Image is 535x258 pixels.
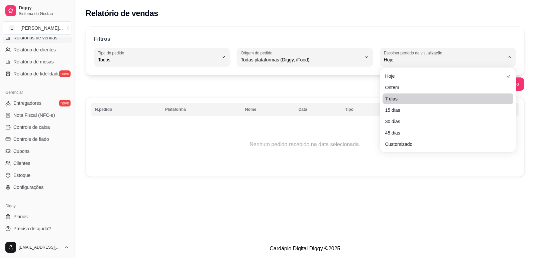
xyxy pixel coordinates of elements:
[13,136,49,143] span: Controle de fiado
[384,56,504,63] span: Hoje
[13,184,43,191] span: Configurações
[91,103,161,116] th: N.pedido
[241,56,361,63] span: Todas plataformas (Diggy, iFood)
[13,58,54,65] span: Relatório de mesas
[91,118,519,171] td: Nenhum pedido recebido na data selecionada.
[384,50,444,56] label: Escolher período de visualização
[13,112,55,118] span: Nota Fiscal (NFC-e)
[341,103,387,116] th: Tipo
[295,103,341,116] th: Data
[3,87,72,98] div: Gerenciar
[385,130,504,136] span: 45 dias
[13,70,60,77] span: Relatório de fidelidade
[19,5,69,11] span: Diggy
[385,95,504,102] span: 7 dias
[13,124,50,131] span: Controle de caixa
[385,73,504,79] span: Hoje
[161,103,241,116] th: Plataforma
[385,107,504,113] span: 15 dias
[98,56,218,63] span: Todos
[19,11,69,16] span: Sistema de Gestão
[385,141,504,148] span: Customizado
[19,245,61,250] span: [EMAIL_ADDRESS][DOMAIN_NAME]
[385,84,504,91] span: Ontem
[13,34,58,41] span: Relatórios de vendas
[13,225,51,232] span: Precisa de ajuda?
[94,35,110,43] p: Filtros
[98,50,126,56] label: Tipo do pedido
[75,239,535,258] footer: Cardápio Digital Diggy © 2025
[241,50,275,56] label: Origem do pedido
[8,25,15,31] span: L
[13,172,30,179] span: Estoque
[13,160,30,167] span: Clientes
[13,148,29,155] span: Cupons
[20,25,63,31] div: [PERSON_NAME] ...
[3,21,72,35] button: Select a team
[13,46,56,53] span: Relatório de clientes
[86,8,158,19] h2: Relatório de vendas
[3,201,72,211] div: Diggy
[13,100,41,106] span: Entregadores
[241,103,295,116] th: Nome
[13,213,28,220] span: Planos
[385,118,504,125] span: 30 dias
